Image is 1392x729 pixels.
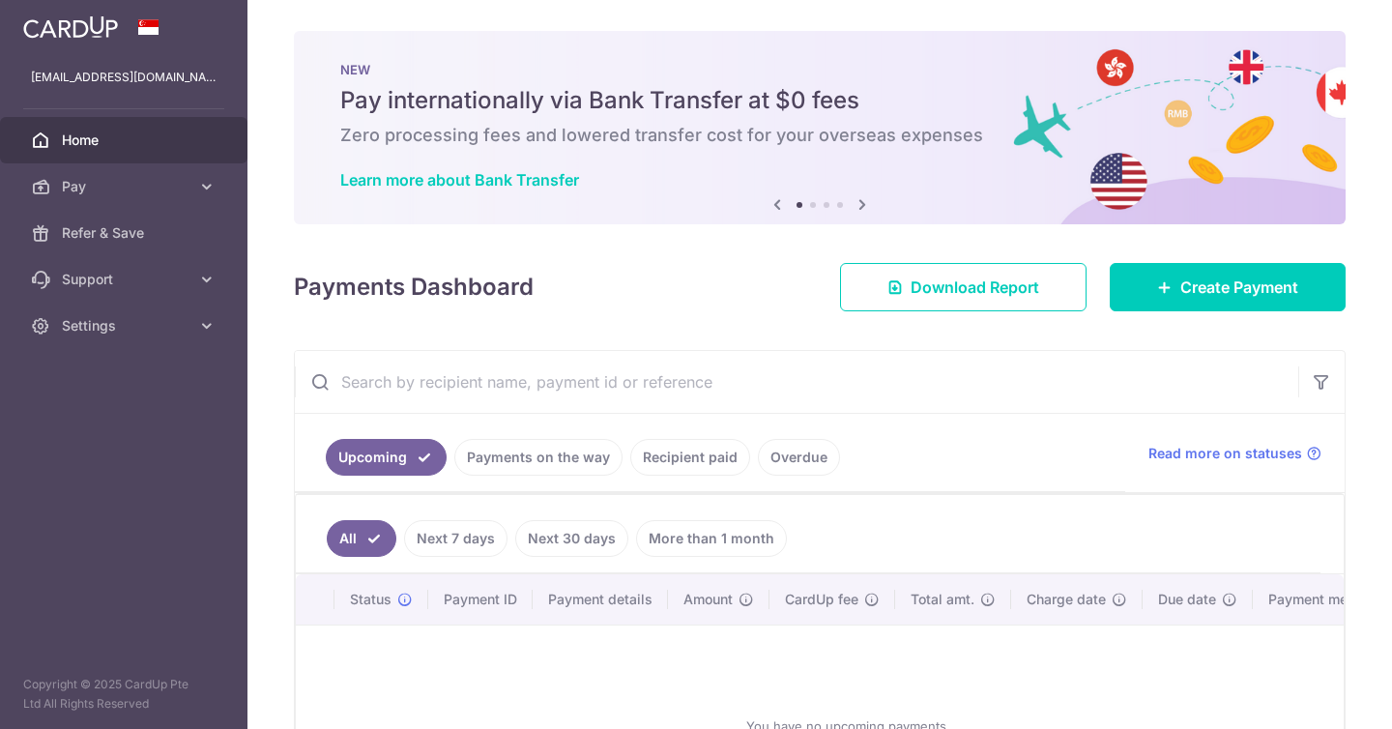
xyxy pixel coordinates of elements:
[785,590,858,609] span: CardUp fee
[62,177,189,196] span: Pay
[23,15,118,39] img: CardUp
[758,439,840,476] a: Overdue
[911,276,1039,299] span: Download Report
[31,68,217,87] p: [EMAIL_ADDRESS][DOMAIN_NAME]
[1027,590,1106,609] span: Charge date
[62,270,189,289] span: Support
[630,439,750,476] a: Recipient paid
[533,574,668,625] th: Payment details
[340,170,579,190] a: Learn more about Bank Transfer
[1148,444,1321,463] a: Read more on statuses
[62,223,189,243] span: Refer & Save
[340,124,1299,147] h6: Zero processing fees and lowered transfer cost for your overseas expenses
[295,351,1298,413] input: Search by recipient name, payment id or reference
[911,590,974,609] span: Total amt.
[428,574,533,625] th: Payment ID
[294,270,534,305] h4: Payments Dashboard
[1180,276,1298,299] span: Create Payment
[1148,444,1302,463] span: Read more on statuses
[1110,263,1346,311] a: Create Payment
[454,439,623,476] a: Payments on the way
[327,520,396,557] a: All
[840,263,1087,311] a: Download Report
[404,520,507,557] a: Next 7 days
[294,31,1346,224] img: Bank transfer banner
[515,520,628,557] a: Next 30 days
[340,62,1299,77] p: NEW
[326,439,447,476] a: Upcoming
[636,520,787,557] a: More than 1 month
[62,316,189,335] span: Settings
[62,131,189,150] span: Home
[350,590,391,609] span: Status
[683,590,733,609] span: Amount
[1158,590,1216,609] span: Due date
[340,85,1299,116] h5: Pay internationally via Bank Transfer at $0 fees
